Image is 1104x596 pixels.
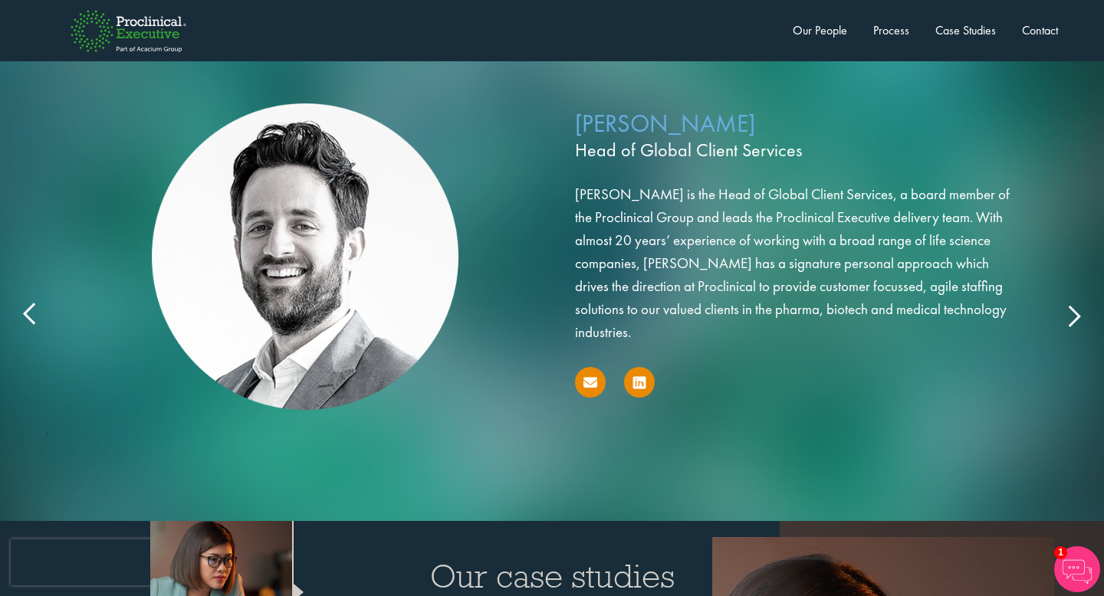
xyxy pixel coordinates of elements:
[11,539,207,585] iframe: reCAPTCHA
[793,22,847,38] a: Our People
[575,106,1024,168] p: [PERSON_NAME]
[15,79,1089,486] div: ,
[1054,546,1100,592] img: Chatbot
[152,103,458,410] img: Neil WInn
[575,183,1024,344] p: [PERSON_NAME] is the Head of Global Client Services, a board member of the Proclinical Group and ...
[873,22,909,38] a: Process
[575,137,1024,163] span: Head of Global Client Services
[935,22,996,38] a: Case Studies
[1054,546,1067,559] span: 1
[1022,22,1058,38] a: Contact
